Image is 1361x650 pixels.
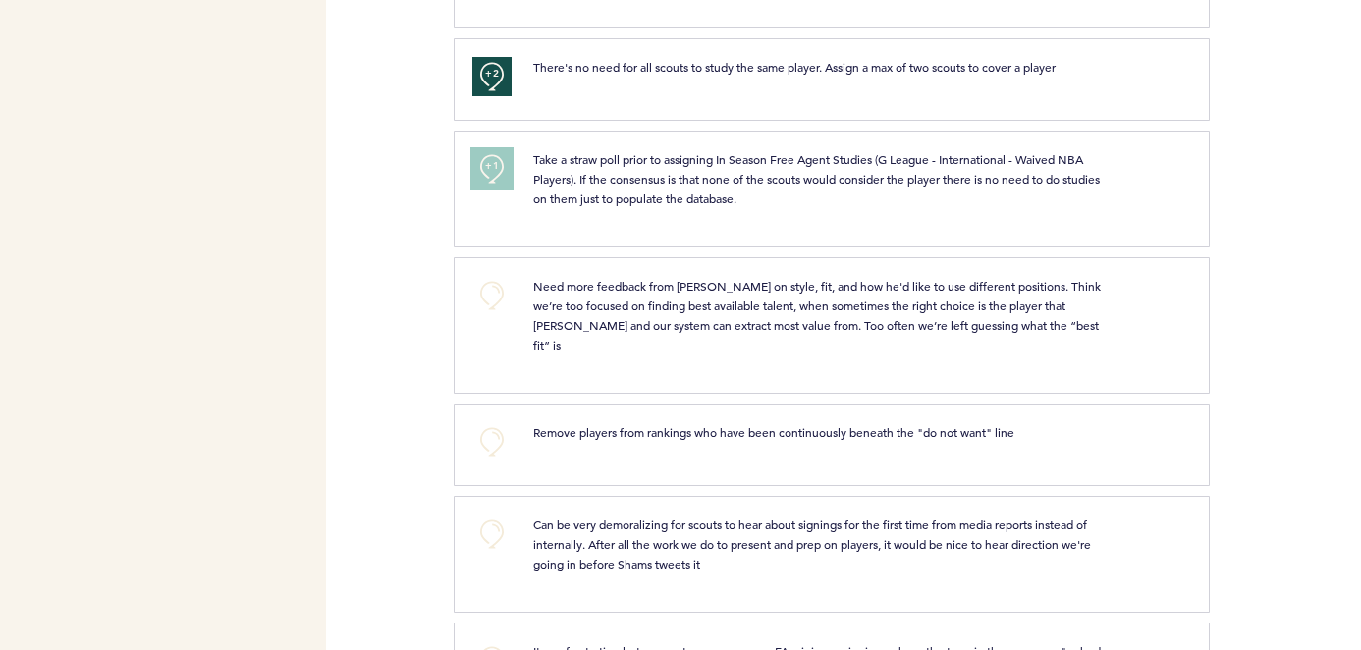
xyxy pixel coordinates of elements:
span: Remove players from rankings who have been continuously beneath the "do not want" line [533,424,1014,440]
span: Need more feedback from [PERSON_NAME] on style, fit, and how he'd like to use different positions... [533,278,1104,352]
button: +2 [472,57,512,96]
span: There's no need for all scouts to study the same player. Assign a max of two scouts to cover a pl... [533,59,1056,75]
span: +1 [485,156,499,176]
button: +1 [472,149,512,189]
span: +2 [485,64,499,83]
span: Can be very demoralizing for scouts to hear about signings for the first time from media reports ... [533,516,1094,571]
span: Take a straw poll prior to assigning In Season Free Agent Studies (G League - International - Wai... [533,151,1103,206]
